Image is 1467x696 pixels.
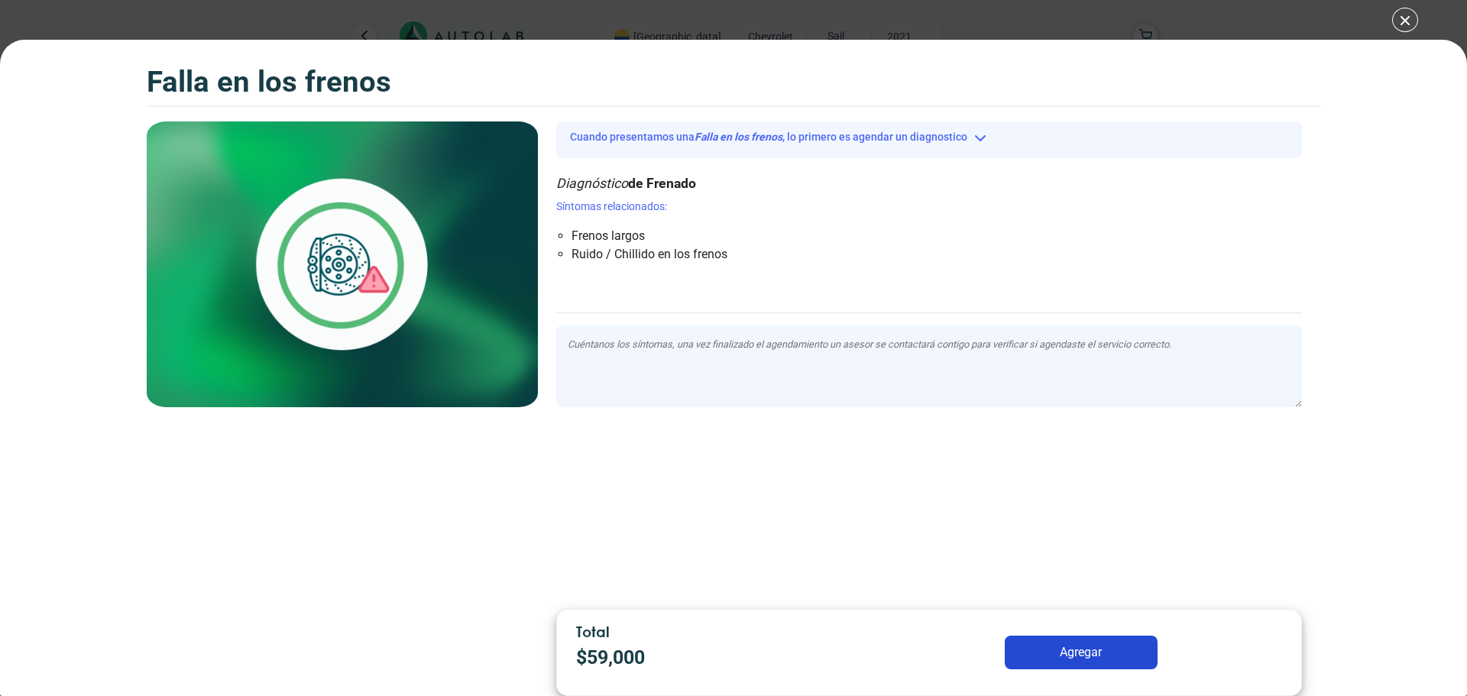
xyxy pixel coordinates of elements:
[576,623,610,640] span: Total
[147,64,391,99] h3: Falla en los frenos
[556,199,1302,215] p: Síntomas relacionados:
[572,245,1156,264] li: Ruido / Chillido en los frenos
[556,125,1302,149] button: Cuando presentamos unaFalla en los frenos, lo primero es agendar un diagnostico
[556,176,628,191] span: Diagnóstico
[576,643,857,672] p: $ 59,000
[628,176,696,191] span: de Frenado
[572,227,1156,245] li: Frenos largos
[1005,636,1158,669] button: Agregar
